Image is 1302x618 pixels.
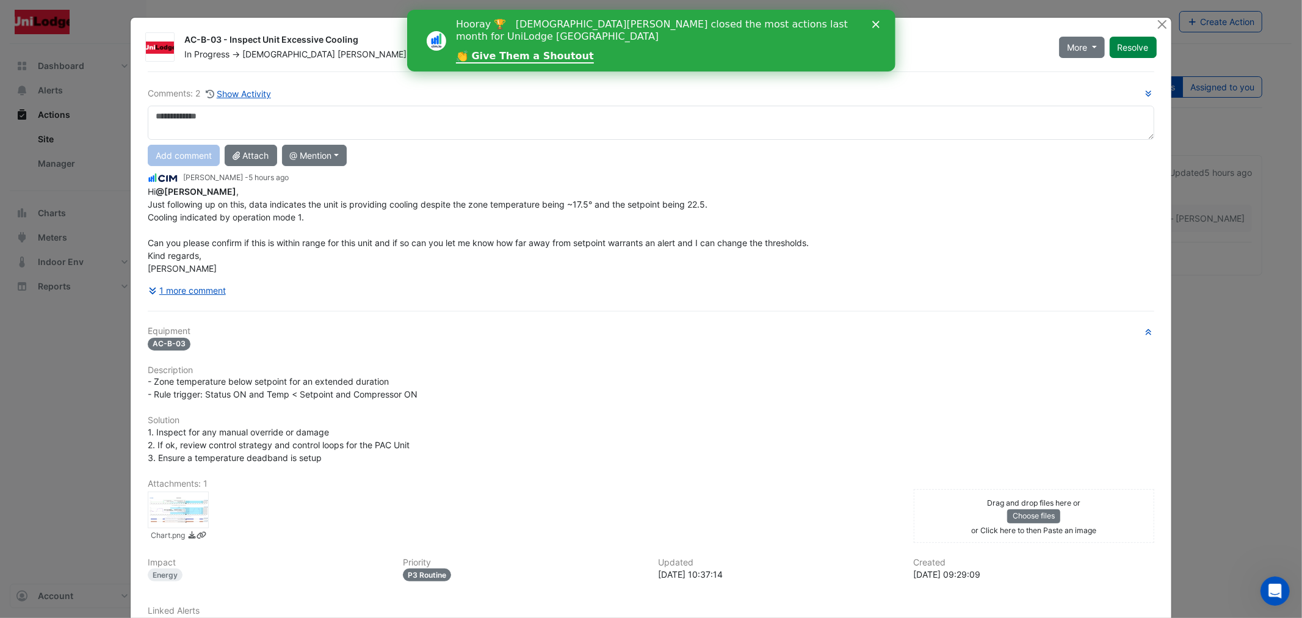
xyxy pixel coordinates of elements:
[914,568,1154,581] div: [DATE] 09:29:09
[148,338,190,351] span: AC-B-03
[1007,509,1060,523] button: Choose files
[1067,41,1087,54] span: More
[148,415,1154,426] h6: Solution
[232,49,240,59] span: ->
[1110,37,1157,58] button: Resolve
[403,569,451,581] div: P3 Routine
[148,479,1154,489] h6: Attachments: 1
[148,172,178,185] img: CIM
[148,427,410,463] span: 1. Inspect for any manual override or damage 2. If ok, review control strategy and control loops ...
[403,558,643,568] h6: Priority
[248,173,289,182] span: 2025-08-12 10:37:14
[971,526,1096,535] small: or Click here to then Paste an image
[148,558,388,568] h6: Impact
[184,49,230,59] span: In Progress
[148,569,183,581] div: Energy
[282,145,347,166] button: @ Mention
[658,558,899,568] h6: Updated
[1156,18,1169,31] button: Close
[148,87,272,101] div: Comments: 2
[148,326,1154,336] h6: Equipment
[407,10,895,71] iframe: Intercom live chat banner
[148,365,1154,376] h6: Description
[183,172,289,183] small: [PERSON_NAME] -
[146,42,174,54] img: Unilodge
[148,606,1154,616] h6: Linked Alerts
[205,87,272,101] button: Show Activity
[338,48,421,60] span: [PERSON_NAME]
[1059,37,1105,58] button: More
[148,280,226,301] button: 1 more comment
[225,145,277,166] button: Attach
[156,186,236,197] span: krishna.lakshminarayanan@unilodge.com.au [Unilodge]
[465,11,477,18] div: Close
[242,49,335,59] span: [DEMOGRAPHIC_DATA]
[914,558,1154,568] h6: Created
[148,492,209,528] div: Chart.png
[148,186,809,274] span: Hi , Just following up on this, data indicates the unit is providing cooling despite the zone tem...
[1260,576,1290,606] iframe: Intercom live chat
[197,530,206,543] a: Copy link to clipboard
[184,34,1044,48] div: AC-B-03 - Inspect Unit Excessive Cooling
[148,376,418,399] span: - Zone temperature below setpoint for an extended duration - Rule trigger: Status ON and Temp < S...
[151,530,185,543] small: Chart.png
[658,568,899,581] div: [DATE] 10:37:14
[987,498,1080,507] small: Drag and drop files here or
[187,530,197,543] a: Download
